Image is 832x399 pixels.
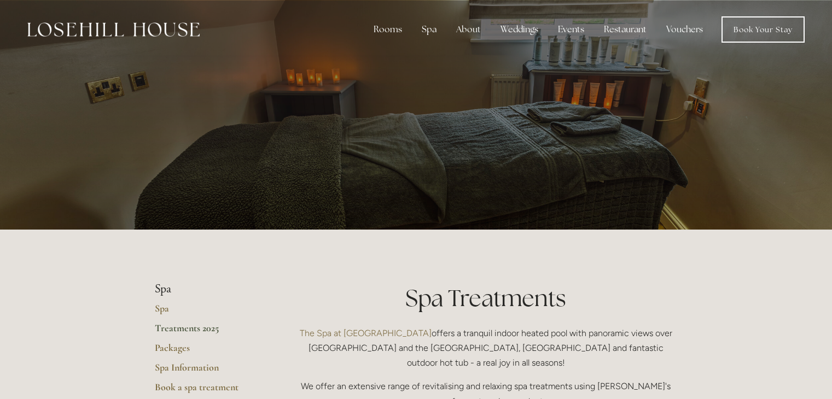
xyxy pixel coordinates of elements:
li: Spa [155,282,259,296]
a: Treatments 2025 [155,322,259,342]
img: Losehill House [27,22,200,37]
a: Packages [155,342,259,361]
a: Vouchers [658,19,712,40]
h1: Spa Treatments [294,282,678,314]
div: Spa [413,19,445,40]
div: About [447,19,490,40]
p: offers a tranquil indoor heated pool with panoramic views over [GEOGRAPHIC_DATA] and the [GEOGRAP... [294,326,678,371]
div: Events [549,19,593,40]
a: The Spa at [GEOGRAPHIC_DATA] [300,328,432,338]
div: Restaurant [595,19,655,40]
div: Rooms [365,19,411,40]
a: Book Your Stay [722,16,805,43]
div: Weddings [492,19,547,40]
a: Spa [155,302,259,322]
a: Spa Information [155,361,259,381]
